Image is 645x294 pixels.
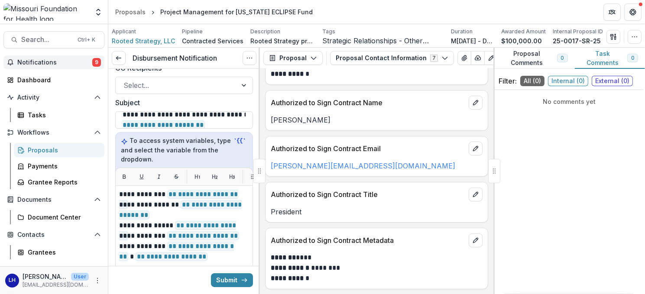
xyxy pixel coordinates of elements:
div: Proposals [28,145,97,155]
p: Pipeline [182,28,203,36]
span: Contacts [17,231,91,239]
span: Workflows [17,129,91,136]
p: Authorized to Sign Contract Title [271,189,465,200]
p: Authorized to Sign Contract Name [271,97,465,108]
img: Missouri Foundation for Health logo [3,3,89,21]
div: Lisa Huffstutler [9,278,16,283]
p: Filter: [499,76,517,86]
span: 0 [631,55,634,61]
h3: Disbursement Notification [133,54,217,62]
button: Edit as form [484,51,498,65]
p: Authorized to Sign Contract Metadata [271,235,465,246]
button: Italic [152,170,166,184]
span: Strategic Relationships - Other Grants and Contracts [322,37,444,45]
p: [PERSON_NAME] [23,272,68,281]
button: Options [243,51,256,65]
a: Grantee Reports [14,175,104,189]
p: Tags [322,28,335,36]
a: Proposals [112,6,149,18]
button: Get Help [624,3,642,21]
a: Payments [14,159,104,173]
a: Grantees [14,245,104,259]
span: Documents [17,196,91,204]
a: Dashboard [3,73,104,87]
button: View Attached Files [457,51,471,65]
span: All ( 0 ) [520,76,545,86]
div: Grantees [28,248,97,257]
button: H2 [208,170,222,184]
p: Contracted Services [182,36,243,45]
p: No comments yet [499,97,640,106]
a: Tasks [14,108,104,122]
p: $100,000.00 [501,36,542,45]
a: [PERSON_NAME][EMAIL_ADDRESS][DOMAIN_NAME] [271,162,455,170]
nav: breadcrumb [112,6,316,18]
div: Document Center [28,213,97,222]
button: Open entity switcher [92,3,104,21]
button: edit [469,187,483,201]
div: Payments [28,162,97,171]
a: Rooted Strategy, LLC [112,36,175,45]
span: External ( 0 ) [592,76,633,86]
p: Awarded Amount [501,28,546,36]
button: Task Comments [575,48,645,69]
p: To access system variables, type and select the variable from the dropdown. [121,136,247,164]
a: Proposals [14,143,104,157]
div: Grantee Reports [28,178,97,187]
div: Proposals [115,7,146,16]
button: H1 [191,170,204,184]
button: Proposal [263,51,323,65]
p: Applicant [112,28,136,36]
div: Project Management for [US_STATE] ECLIPSE Fund [160,7,313,16]
p: Authorized to Sign Contract Email [271,143,465,154]
button: Bold [117,170,131,184]
span: Internal ( 0 ) [548,76,588,86]
p: Description [250,28,280,36]
button: Notifications9 [3,55,104,69]
button: Open Workflows [3,126,104,139]
button: Proposal Contact Information7 [330,51,454,65]
span: Notifications [17,59,92,66]
label: Subject [115,97,248,108]
div: Ctrl + K [76,35,97,45]
button: Open Contacts [3,228,104,242]
button: edit [469,233,483,247]
button: Open Documents [3,193,104,207]
code: `{{` [233,136,247,145]
span: 0 [561,55,564,61]
p: President [271,207,483,217]
button: edit [469,142,483,155]
div: Tasks [28,110,97,120]
div: Dashboard [17,75,97,84]
button: Underline [135,170,149,184]
p: [PERSON_NAME] [271,115,483,125]
a: Document Center [14,210,104,224]
button: edit [469,96,483,110]
span: Activity [17,94,91,101]
button: Submit [211,273,253,287]
p: [EMAIL_ADDRESS][DOMAIN_NAME] [23,281,89,289]
button: Search... [3,31,104,48]
button: Open Data & Reporting [3,263,104,277]
p: Duration [451,28,473,36]
button: List [246,170,260,184]
button: Strikethrough [169,170,183,184]
button: Partners [603,3,621,21]
p: 25-0017-SR-25 [553,36,601,45]
span: 9 [92,58,101,67]
p: Internal Proposal ID [553,28,603,36]
p: Rooted Strategy proposes to serve as the strategic project management partner for the [US_STATE] ... [250,36,315,45]
p: User [71,273,89,281]
p: M[DATE] - D[DATE] [451,36,494,45]
button: Open Activity [3,90,104,104]
button: Proposal Comments [493,48,575,69]
button: More [92,275,103,286]
button: H3 [225,170,239,184]
span: Search... [21,36,72,44]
